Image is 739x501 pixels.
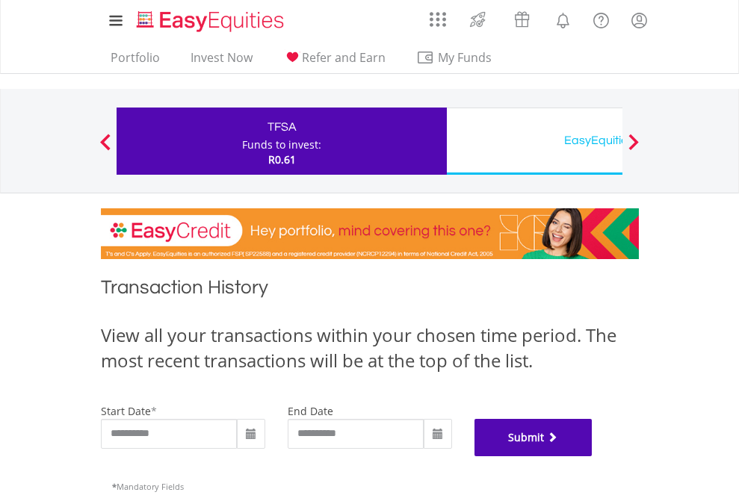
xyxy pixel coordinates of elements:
[474,419,593,456] button: Submit
[510,7,534,31] img: vouchers-v2.svg
[185,50,259,73] a: Invest Now
[420,4,456,28] a: AppsGrid
[242,137,321,152] div: Funds to invest:
[105,50,166,73] a: Portfolio
[620,4,658,37] a: My Profile
[101,404,151,418] label: start date
[619,141,649,156] button: Next
[544,4,582,34] a: Notifications
[131,4,290,34] a: Home page
[500,4,544,31] a: Vouchers
[302,49,386,66] span: Refer and Earn
[416,48,514,67] span: My Funds
[288,404,333,418] label: end date
[430,11,446,28] img: grid-menu-icon.svg
[277,50,392,73] a: Refer and Earn
[112,481,184,492] span: Mandatory Fields
[101,323,639,374] div: View all your transactions within your chosen time period. The most recent transactions will be a...
[90,141,120,156] button: Previous
[101,274,639,308] h1: Transaction History
[126,116,438,137] div: TFSA
[466,7,490,31] img: thrive-v2.svg
[101,208,639,259] img: EasyCredit Promotion Banner
[268,152,296,167] span: R0.61
[134,9,290,34] img: EasyEquities_Logo.png
[582,4,620,34] a: FAQ's and Support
